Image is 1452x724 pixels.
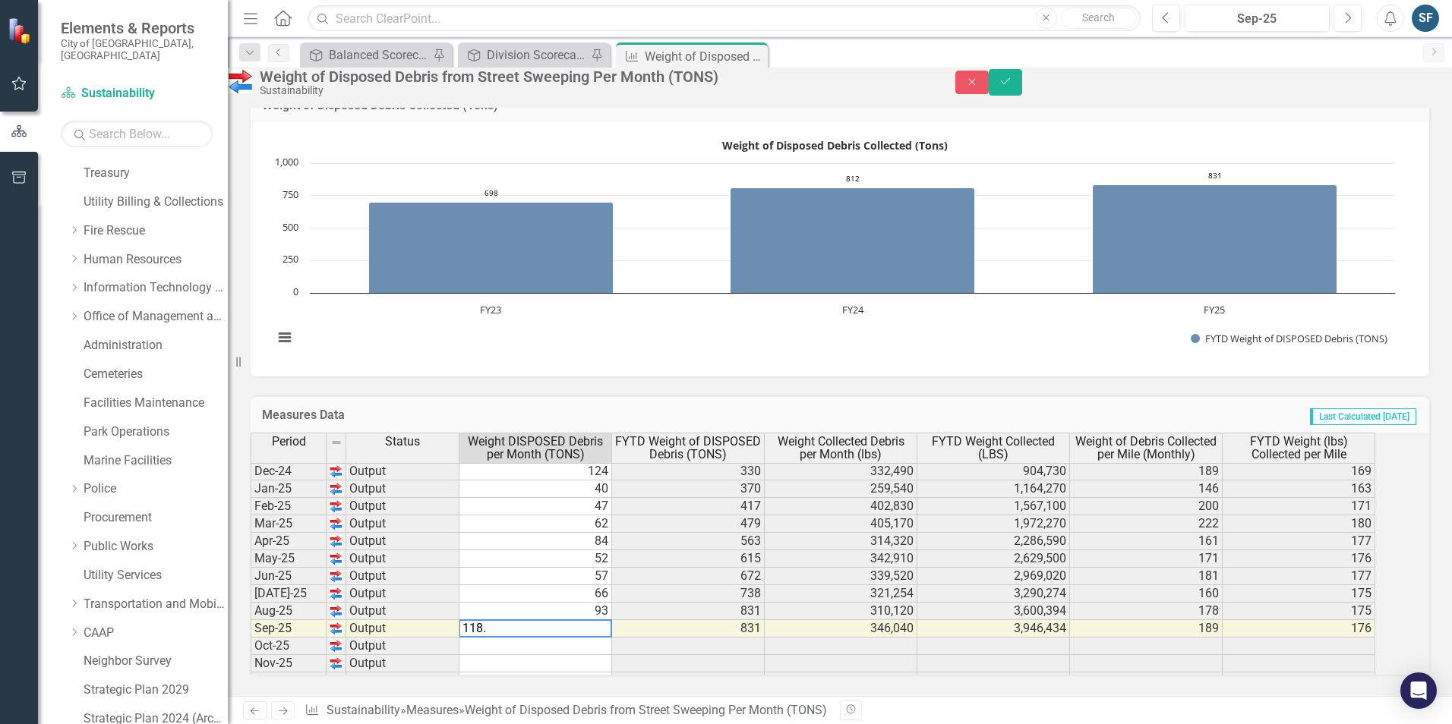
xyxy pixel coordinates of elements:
td: 831 [612,620,765,637]
a: Utility Billing & Collections [84,194,228,211]
td: Output [346,585,459,603]
td: 417 [612,498,765,515]
td: 332,490 [765,463,917,480]
img: yvwL1g35QjCekSyAAAAAElFTkSuQmCC [330,465,342,477]
img: yvwL1g35QjCekSyAAAAAElFTkSuQmCC [330,483,342,495]
td: Dec-24 [251,463,327,480]
text: FY24 [842,303,864,316]
td: 171 [1070,550,1223,568]
a: Marine Facilities [84,452,228,470]
div: Weight of Disposed Debris Collected (Tons). Highcharts interactive chart. [266,134,1414,361]
div: SF [1412,5,1439,32]
td: 310,120 [765,603,917,620]
div: Balanced Scorecard [329,46,429,65]
span: Weight of Debris Collected per Mile (Monthly) [1073,435,1219,461]
text: 750 [283,187,298,201]
div: Open Intercom Messenger [1400,672,1437,709]
a: Administration [84,337,228,354]
td: 180 [1223,515,1375,533]
td: 405,170 [765,515,917,533]
img: yvwL1g35QjCekSyAAAAAElFTkSuQmCC [330,552,342,565]
td: 146 [1070,480,1223,498]
img: yvwL1g35QjCekSyAAAAAElFTkSuQmCC [330,500,342,512]
td: 2,286,590 [917,533,1070,550]
td: Output [346,533,459,550]
td: 189 [1070,620,1223,637]
a: Park Operations [84,423,228,441]
td: 321,254 [765,585,917,603]
td: Output [346,620,459,637]
a: Sustainability [327,703,400,717]
a: Measures [406,703,459,717]
img: yvwL1g35QjCekSyAAAAAElFTkSuQmCC [330,657,342,669]
td: Dec-25 [251,672,327,690]
td: 615 [612,550,765,568]
small: City of [GEOGRAPHIC_DATA], [GEOGRAPHIC_DATA] [61,37,213,62]
text: FY25 [1204,303,1225,316]
img: yvwL1g35QjCekSyAAAAAElFTkSuQmCC [330,605,342,617]
button: View chart menu, Weight of Disposed Debris Collected (Tons) [274,327,295,348]
td: Output [346,568,459,585]
img: yvwL1g35QjCekSyAAAAAElFTkSuQmCC [330,570,342,582]
td: Aug-25 [251,603,327,620]
span: Search [1082,11,1115,24]
div: Division Scorecard [487,46,587,65]
div: Weight of Disposed Debris from Street Sweeping Per Month (TONS) [465,703,827,717]
td: Output [346,515,459,533]
td: 342,910 [765,550,917,568]
text: 0 [293,285,298,298]
a: Sustainability [61,85,213,102]
td: 3,600,394 [917,603,1070,620]
h3: Measures Data [262,408,764,422]
span: FYTD Weight Collected (LBS) [920,435,1066,461]
text: 812 [846,173,860,184]
text: Weight of Disposed Debris Collected (Tons) [722,138,948,153]
a: Office of Management and Budget [84,308,228,326]
img: yvwL1g35QjCekSyAAAAAElFTkSuQmCC [330,518,342,530]
svg: Interactive chart [266,134,1403,361]
td: Sep-25 [251,620,327,637]
td: Output [346,550,459,568]
td: 370 [612,480,765,498]
span: Elements & Reports [61,19,213,37]
td: 2,969,020 [917,568,1070,585]
text: 1,000 [275,155,298,168]
img: yvwL1g35QjCekSyAAAAAElFTkSuQmCC [330,535,342,547]
a: Cemeteries [84,366,228,383]
td: 93 [459,603,612,620]
path: FY24, 812. FYTD Weight of DISPOSED Debris (TONS). [731,188,975,294]
td: Output [346,498,459,515]
td: 178 [1070,603,1223,620]
a: Transportation and Mobility [84,596,228,613]
td: 563 [612,533,765,550]
td: 57 [459,568,612,585]
td: 3,946,434 [917,620,1070,637]
td: 1,567,100 [917,498,1070,515]
div: Weight of Disposed Debris from Street Sweeping Per Month (TONS) [645,47,764,66]
img: Output [228,69,252,93]
td: 1,972,270 [917,515,1070,533]
div: » » [305,702,829,719]
td: 314,320 [765,533,917,550]
a: Utility Services [84,567,228,584]
td: 200 [1070,498,1223,515]
td: 176 [1223,550,1375,568]
img: 8DAGhfEEPCf229AAAAAElFTkSuQmCC [330,436,342,449]
td: Output [346,637,459,655]
a: Neighbor Survey [84,653,228,670]
img: ClearPoint Strategy [8,17,34,44]
text: 250 [283,252,298,266]
td: 163 [1223,480,1375,498]
span: Weight Collected Debris per Month (lbs) [768,435,914,461]
a: Facilities Maintenance [84,395,228,412]
td: Apr-25 [251,533,327,550]
td: 222 [1070,515,1223,533]
td: 171 [1223,498,1375,515]
img: yvwL1g35QjCekSyAAAAAElFTkSuQmCC [330,587,342,600]
td: [DATE]-25 [251,585,327,603]
td: 672 [612,568,765,585]
td: 1,164,270 [917,480,1070,498]
img: yvwL1g35QjCekSyAAAAAElFTkSuQmCC [330,640,342,652]
td: 62 [459,515,612,533]
button: Search [1061,8,1137,29]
